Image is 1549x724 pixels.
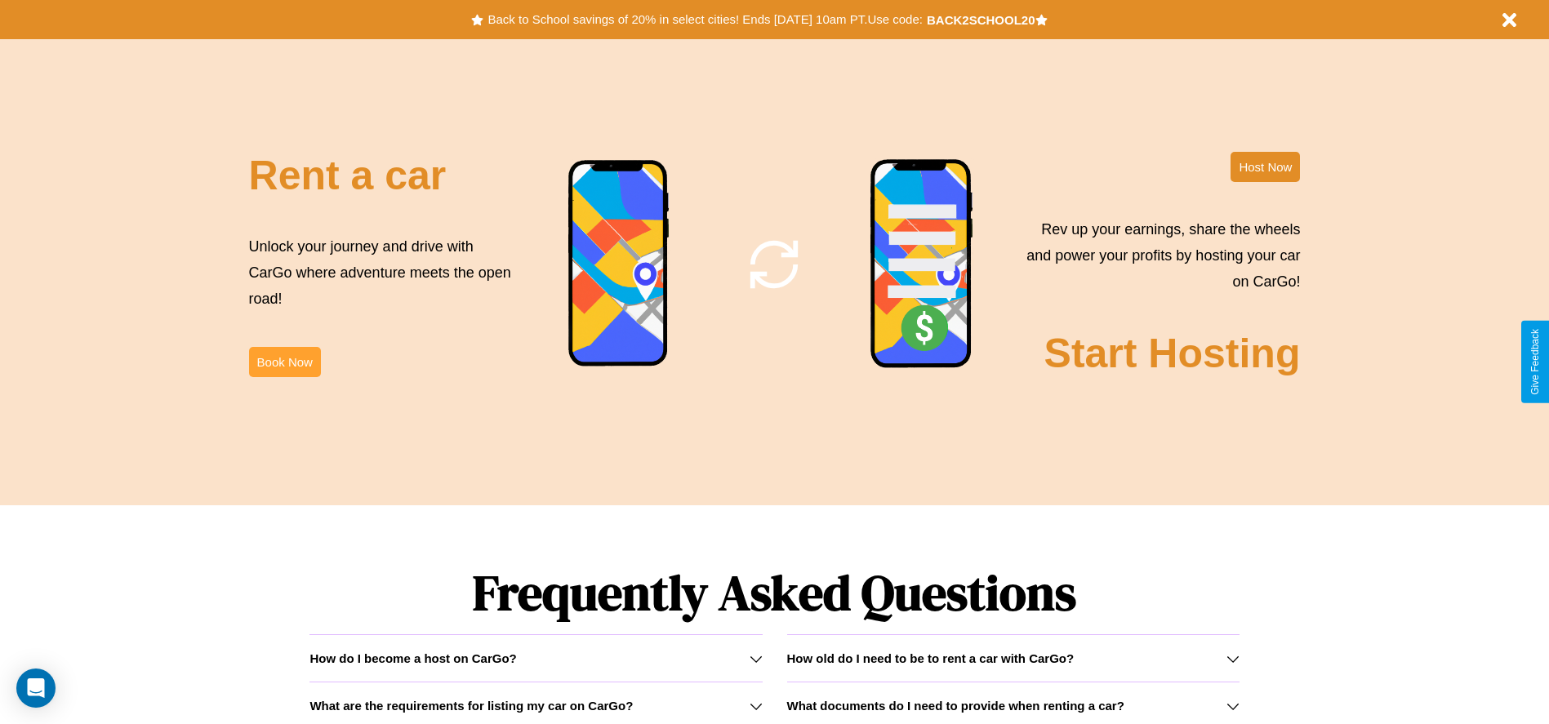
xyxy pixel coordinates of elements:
[787,651,1075,665] h3: How old do I need to be to rent a car with CarGo?
[787,699,1124,713] h3: What documents do I need to provide when renting a car?
[309,651,516,665] h3: How do I become a host on CarGo?
[249,152,447,199] h2: Rent a car
[1231,152,1300,182] button: Host Now
[1017,216,1300,295] p: Rev up your earnings, share the wheels and power your profits by hosting your car on CarGo!
[309,551,1239,634] h1: Frequently Asked Questions
[249,347,321,377] button: Book Now
[483,8,926,31] button: Back to School savings of 20% in select cities! Ends [DATE] 10am PT.Use code:
[16,668,56,708] div: Open Intercom Messenger
[568,159,670,369] img: phone
[309,699,633,713] h3: What are the requirements for listing my car on CarGo?
[870,158,974,371] img: phone
[1529,329,1541,395] div: Give Feedback
[249,233,517,313] p: Unlock your journey and drive with CarGo where adventure meets the open road!
[1044,330,1301,377] h2: Start Hosting
[927,13,1035,27] b: BACK2SCHOOL20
